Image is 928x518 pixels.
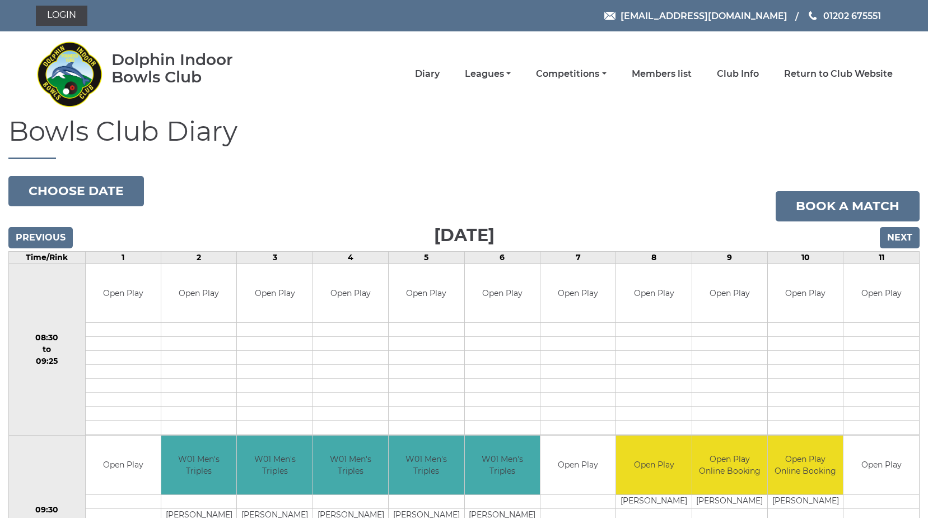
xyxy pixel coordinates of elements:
td: Open Play [237,264,312,323]
td: W01 Men's Triples [161,436,236,494]
span: [EMAIL_ADDRESS][DOMAIN_NAME] [621,10,787,21]
a: Book a match [776,191,920,221]
td: Open Play [86,264,161,323]
td: Open Play [540,264,615,323]
a: Club Info [717,68,759,80]
a: Phone us 01202 675551 [807,9,881,23]
td: Open Play [692,264,767,323]
td: Open Play [313,264,388,323]
img: Email [604,12,615,20]
td: Open Play Online Booking [692,436,767,494]
td: Open Play [86,436,161,494]
td: W01 Men's Triples [313,436,388,494]
a: Diary [415,68,440,80]
a: Leagues [465,68,511,80]
input: Previous [8,227,73,248]
input: Next [880,227,920,248]
a: Login [36,6,87,26]
img: Phone us [809,11,817,20]
a: Return to Club Website [784,68,893,80]
td: Time/Rink [9,251,86,263]
td: Open Play [465,264,540,323]
a: Email [EMAIL_ADDRESS][DOMAIN_NAME] [604,9,787,23]
td: 8 [616,251,692,263]
button: Choose date [8,176,144,206]
td: W01 Men's Triples [237,436,312,494]
td: Open Play Online Booking [768,436,843,494]
td: Open Play [843,436,919,494]
td: 08:30 to 09:25 [9,263,86,436]
td: 4 [313,251,388,263]
h1: Bowls Club Diary [8,117,920,159]
div: Dolphin Indoor Bowls Club [111,51,269,86]
img: Dolphin Indoor Bowls Club [36,35,103,113]
td: Open Play [540,436,615,494]
td: 3 [237,251,313,263]
td: Open Play [616,436,691,494]
td: Open Play [616,264,691,323]
td: Open Play [161,264,236,323]
td: Open Play [389,264,464,323]
td: 7 [540,251,615,263]
td: 1 [85,251,161,263]
td: W01 Men's Triples [465,436,540,494]
td: [PERSON_NAME] [692,494,767,508]
td: 2 [161,251,237,263]
td: [PERSON_NAME] [768,494,843,508]
td: 5 [389,251,464,263]
td: 9 [692,251,767,263]
a: Competitions [536,68,606,80]
td: Open Play [768,264,843,323]
td: W01 Men's Triples [389,436,464,494]
td: Open Play [843,264,919,323]
td: 10 [768,251,843,263]
a: Members list [632,68,692,80]
td: 11 [843,251,920,263]
td: [PERSON_NAME] [616,494,691,508]
span: 01202 675551 [823,10,881,21]
td: 6 [464,251,540,263]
